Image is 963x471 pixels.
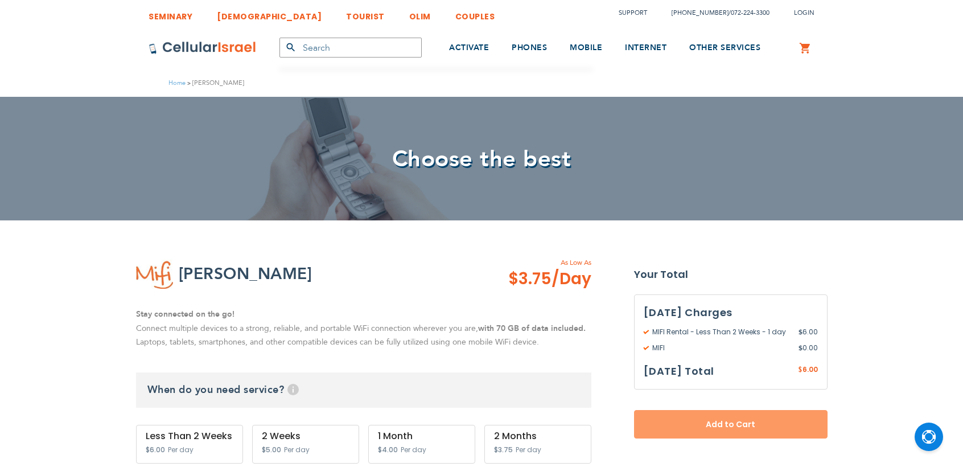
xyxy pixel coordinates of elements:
[798,365,802,375] span: $
[689,42,760,53] span: OTHER SERVICES
[449,42,489,53] span: ACTIVATE
[168,79,186,87] a: Home
[136,260,173,289] img: MIFI Rental
[644,304,818,321] h3: [DATE] Charges
[217,3,322,24] a: [DEMOGRAPHIC_DATA]
[149,41,257,55] img: Cellular Israel Logo
[516,445,541,455] span: Per day
[478,257,591,268] span: As Low As
[570,42,602,53] span: MOBILE
[478,323,586,334] strong: with 70 GB of data included.
[449,27,489,69] a: ACTIVATE
[794,9,814,17] span: Login
[634,266,828,283] strong: Your Total
[146,431,233,441] div: Less Than 2 Weeks
[802,364,818,374] span: 6.00
[279,38,422,58] input: Search
[799,343,818,353] span: 0.00
[136,372,591,408] h3: When do you need service?
[168,445,194,455] span: Per day
[455,3,495,24] a: COUPLES
[494,431,582,441] div: 2 Months
[179,263,312,285] h2: [PERSON_NAME]
[644,363,714,380] h3: [DATE] Total
[262,431,349,441] div: 2 Weeks
[186,77,244,88] li: [PERSON_NAME]
[799,327,818,337] span: 6.00
[401,445,426,455] span: Per day
[552,268,591,290] span: /Day
[512,27,547,69] a: PHONES
[512,42,547,53] span: PHONES
[570,27,602,69] a: MOBILE
[284,445,310,455] span: Per day
[799,327,802,337] span: $
[660,5,769,21] li: /
[672,9,729,17] a: [PHONE_NUMBER]
[731,9,769,17] a: 072-224-3300
[644,327,799,337] span: MIFI Rental - Less Than 2 Weeks - 1 day
[146,445,165,454] span: $6.00
[494,445,513,454] span: $3.75
[409,3,431,24] a: OLIM
[149,3,192,24] a: SEMINARY
[262,445,281,454] span: $5.00
[136,308,591,350] p: Connect multiple devices to a strong, reliable, and portable WiFi connection wherever you are, La...
[619,9,647,17] a: Support
[378,445,398,454] span: $4.00
[136,309,234,320] strong: Stay connected on the go!
[346,3,385,24] a: TOURIST
[625,42,666,53] span: INTERNET
[378,431,466,441] div: 1 Month
[644,343,799,353] span: MIFI
[392,144,571,175] span: Choose the best
[508,268,591,290] span: $3.75
[689,27,760,69] a: OTHER SERVICES
[799,343,802,353] span: $
[287,384,299,395] span: Help
[625,27,666,69] a: INTERNET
